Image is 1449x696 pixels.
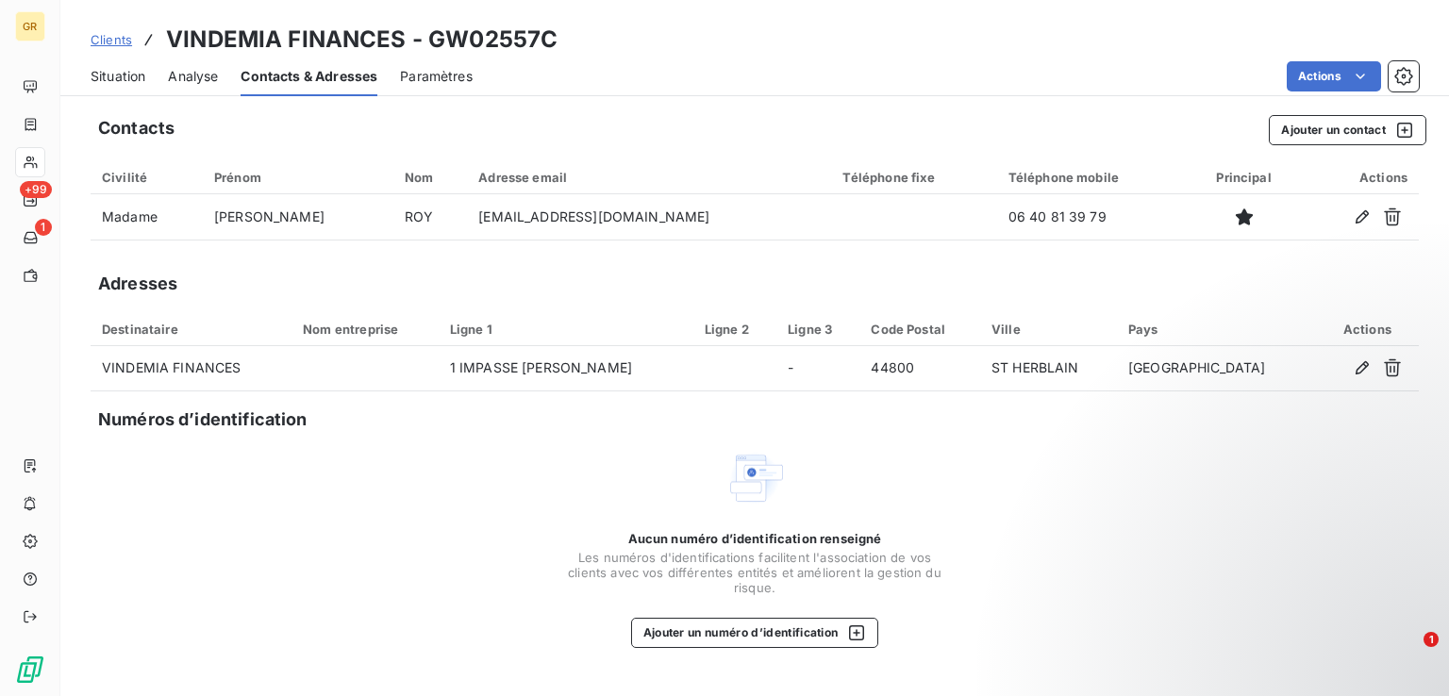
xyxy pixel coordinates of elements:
[303,322,426,337] div: Nom entreprise
[35,219,52,236] span: 1
[997,194,1189,240] td: 06 40 81 39 79
[98,406,308,433] h5: Numéros d’identification
[1117,346,1316,391] td: [GEOGRAPHIC_DATA]
[91,67,145,86] span: Situation
[1200,170,1289,185] div: Principal
[1128,322,1305,337] div: Pays
[91,30,132,49] a: Clients
[15,11,45,41] div: GR
[1385,632,1430,677] iframe: Intercom live chat
[566,550,943,595] span: Les numéros d'identifications facilitent l'association de vos clients avec vos différentes entité...
[871,322,969,337] div: Code Postal
[1311,170,1407,185] div: Actions
[20,181,52,198] span: +99
[91,32,132,47] span: Clients
[439,346,693,391] td: 1 IMPASSE [PERSON_NAME]
[1269,115,1426,145] button: Ajouter un contact
[91,194,203,240] td: Madame
[91,346,291,391] td: VINDEMIA FINANCES
[1327,322,1407,337] div: Actions
[842,170,985,185] div: Téléphone fixe
[705,322,765,337] div: Ligne 2
[776,346,859,391] td: -
[478,170,820,185] div: Adresse email
[631,618,879,648] button: Ajouter un numéro d’identification
[214,170,382,185] div: Prénom
[168,67,218,86] span: Analyse
[405,170,456,185] div: Nom
[628,531,882,546] span: Aucun numéro d’identification renseigné
[15,655,45,685] img: Logo LeanPay
[991,322,1106,337] div: Ville
[393,194,467,240] td: ROY
[1424,632,1439,647] span: 1
[400,67,473,86] span: Paramètres
[1287,61,1381,91] button: Actions
[241,67,377,86] span: Contacts & Adresses
[203,194,393,240] td: [PERSON_NAME]
[859,346,980,391] td: 44800
[166,23,558,57] h3: VINDEMIA FINANCES - GW02557C
[1008,170,1177,185] div: Téléphone mobile
[980,346,1117,391] td: ST HERBLAIN
[788,322,848,337] div: Ligne 3
[98,115,175,141] h5: Contacts
[724,448,785,508] img: Empty state
[450,322,682,337] div: Ligne 1
[467,194,831,240] td: [EMAIL_ADDRESS][DOMAIN_NAME]
[98,271,177,297] h5: Adresses
[102,322,280,337] div: Destinataire
[102,170,192,185] div: Civilité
